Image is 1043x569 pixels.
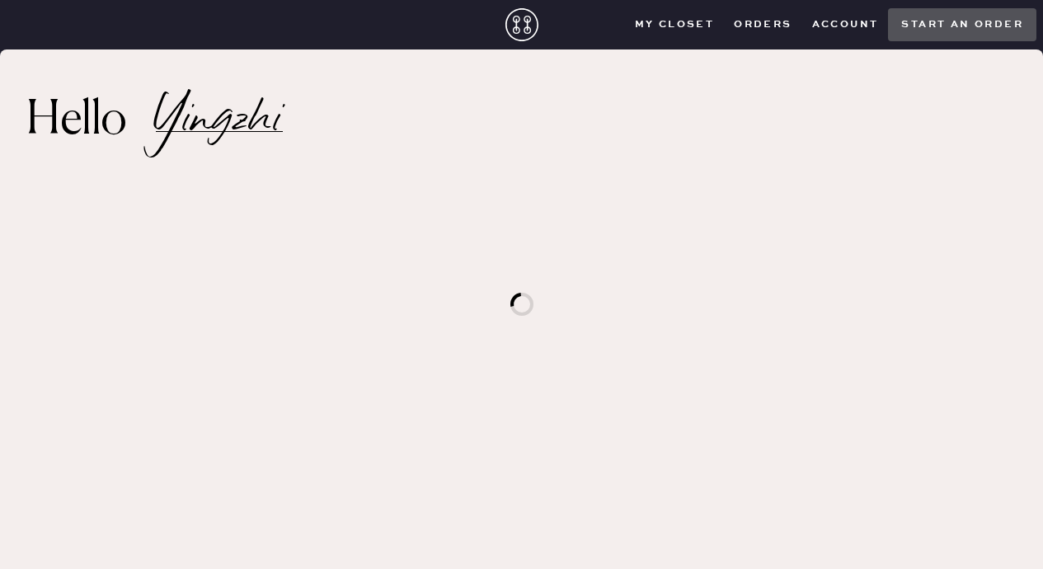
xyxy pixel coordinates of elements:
[625,12,725,37] button: My Closet
[156,111,283,132] h2: Yingzhi
[724,12,801,37] button: Orders
[802,12,889,37] button: Account
[26,101,156,141] h2: Hello
[888,8,1036,41] button: Start an order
